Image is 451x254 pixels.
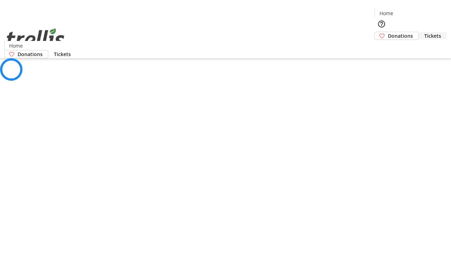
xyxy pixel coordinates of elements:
span: Tickets [424,32,441,40]
span: Home [9,42,23,49]
span: Donations [18,50,43,58]
button: Cart [375,40,389,54]
a: Donations [375,32,419,40]
a: Home [375,10,397,17]
a: Tickets [48,50,76,58]
span: Donations [388,32,413,40]
span: Tickets [54,50,71,58]
a: Tickets [419,32,447,40]
a: Home [5,42,27,49]
a: Donations [4,50,48,58]
button: Help [375,17,389,31]
img: Orient E2E Organization nSBodVTfVw's Logo [4,20,67,56]
span: Home [379,10,393,17]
